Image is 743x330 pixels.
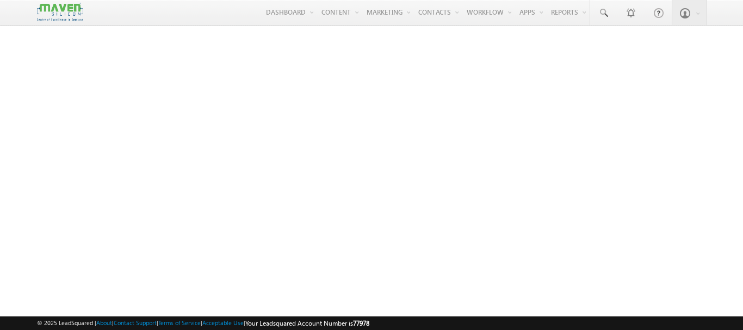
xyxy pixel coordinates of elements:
span: Your Leadsquared Account Number is [245,319,369,327]
a: Contact Support [114,319,157,326]
a: About [96,319,112,326]
img: Custom Logo [37,3,83,22]
span: 77978 [353,319,369,327]
a: Acceptable Use [202,319,244,326]
span: © 2025 LeadSquared | | | | | [37,318,369,328]
a: Terms of Service [158,319,201,326]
